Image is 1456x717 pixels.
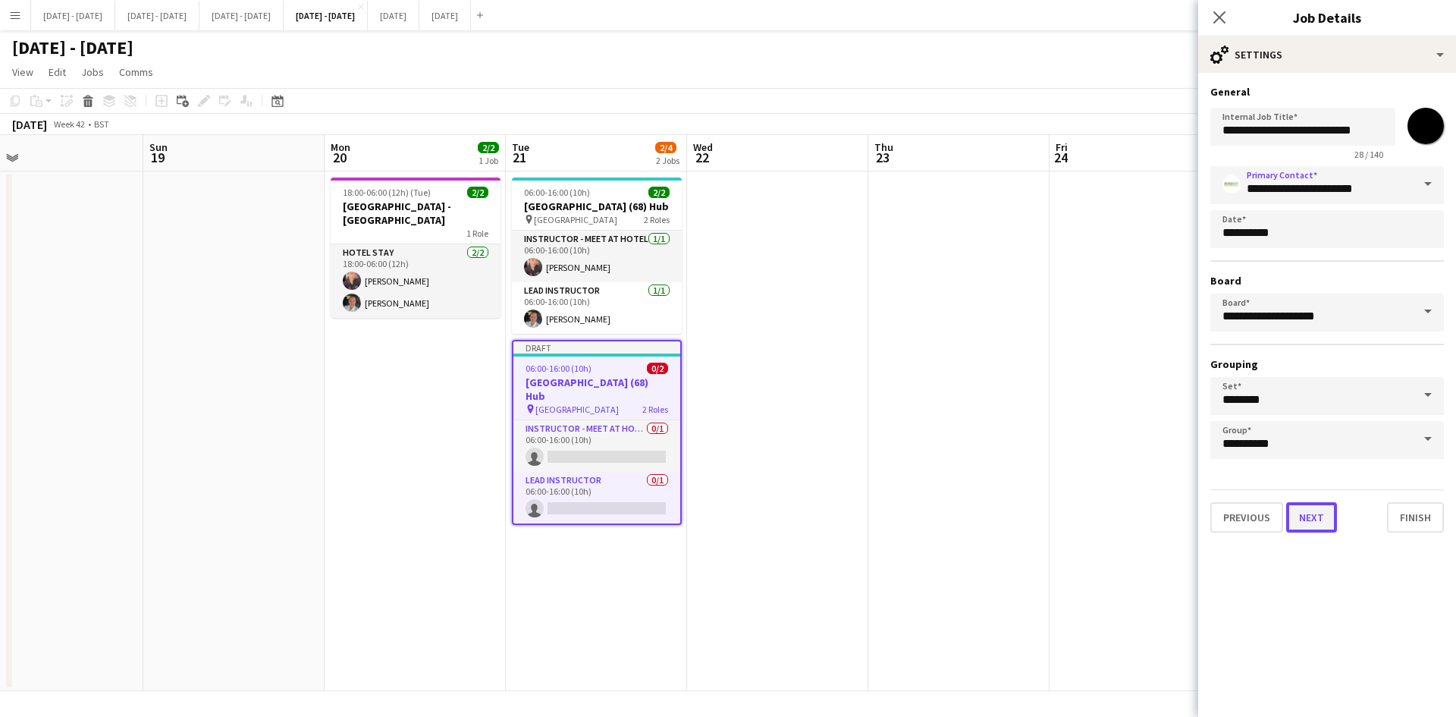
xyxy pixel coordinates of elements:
button: Next [1286,502,1337,533]
span: 0/2 [647,363,668,374]
span: 24 [1053,149,1068,166]
span: Tue [512,140,529,154]
span: Jobs [81,65,104,79]
app-card-role: Instructor - Meet at Hotel0/106:00-16:00 (10h) [513,420,680,472]
span: Wed [693,140,713,154]
h3: [GEOGRAPHIC_DATA] (68) Hub [513,376,680,403]
span: 2/2 [467,187,488,198]
span: 1 Role [466,228,488,239]
app-job-card: 18:00-06:00 (12h) (Tue)2/2[GEOGRAPHIC_DATA] - [GEOGRAPHIC_DATA]1 RoleHotel Stay2/218:00-06:00 (12... [331,178,500,318]
h1: [DATE] - [DATE] [12,36,133,59]
a: Comms [113,62,159,82]
div: BST [94,118,109,130]
app-card-role: Hotel Stay2/218:00-06:00 (12h)[PERSON_NAME][PERSON_NAME] [331,244,500,318]
button: Previous [1210,502,1283,533]
div: Draft [513,341,680,354]
span: 20 [328,149,350,166]
span: 2 Roles [642,404,668,415]
button: Finish [1387,502,1444,533]
span: Comms [119,65,153,79]
h3: Board [1210,274,1444,288]
span: 28 / 140 [1342,149,1395,160]
button: [DATE] - [DATE] [115,1,199,30]
span: 19 [147,149,168,166]
button: [DATE] - [DATE] [284,1,368,30]
div: 1 Job [479,155,498,166]
app-job-card: Draft06:00-16:00 (10h)0/2[GEOGRAPHIC_DATA] (68) Hub [GEOGRAPHIC_DATA]2 RolesInstructor - Meet at ... [512,340,682,525]
div: [DATE] [12,117,47,132]
span: Week 42 [50,118,88,130]
span: 2/4 [655,142,676,153]
span: 2/2 [478,142,499,153]
a: Jobs [75,62,110,82]
h3: General [1210,85,1444,99]
span: 23 [872,149,893,166]
span: 22 [691,149,713,166]
span: Mon [331,140,350,154]
button: [DATE] - [DATE] [199,1,284,30]
h3: [GEOGRAPHIC_DATA] (68) Hub [512,200,682,213]
span: Edit [49,65,66,79]
h3: Job Details [1198,8,1456,27]
span: 21 [510,149,529,166]
a: Edit [42,62,72,82]
span: [GEOGRAPHIC_DATA] [534,214,617,225]
span: 06:00-16:00 (10h) [526,363,591,374]
div: Settings [1198,36,1456,73]
button: [DATE] - [DATE] [31,1,115,30]
span: Thu [874,140,893,154]
button: [DATE] [368,1,419,30]
h3: [GEOGRAPHIC_DATA] - [GEOGRAPHIC_DATA] [331,200,500,227]
app-card-role: Lead Instructor1/106:00-16:00 (10h)[PERSON_NAME] [512,282,682,334]
app-job-card: 06:00-16:00 (10h)2/2[GEOGRAPHIC_DATA] (68) Hub [GEOGRAPHIC_DATA]2 RolesInstructor - Meet at Hotel... [512,178,682,334]
span: Sun [149,140,168,154]
button: [DATE] [419,1,471,30]
a: View [6,62,39,82]
span: 18:00-06:00 (12h) (Tue) [343,187,431,198]
span: Fri [1056,140,1068,154]
span: 2/2 [648,187,670,198]
span: [GEOGRAPHIC_DATA] [535,404,619,415]
h3: Grouping [1210,357,1444,371]
app-card-role: Lead Instructor0/106:00-16:00 (10h) [513,472,680,524]
span: 06:00-16:00 (10h) [524,187,590,198]
span: View [12,65,33,79]
div: 2 Jobs [656,155,679,166]
span: 2 Roles [644,214,670,225]
app-card-role: Instructor - Meet at Hotel1/106:00-16:00 (10h)[PERSON_NAME] [512,231,682,282]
